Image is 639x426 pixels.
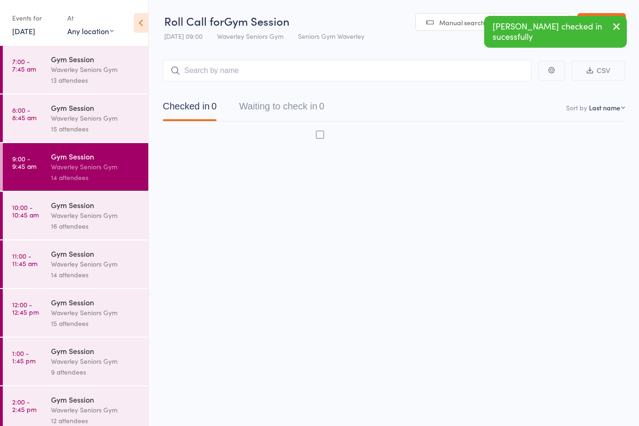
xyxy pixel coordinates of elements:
[3,289,148,337] a: 12:00 -12:45 pmGym SessionWaverley Seniors Gym15 attendees
[3,94,148,142] a: 8:00 -8:45 amGym SessionWaverley Seniors Gym15 attendees
[211,101,217,111] div: 0
[12,58,36,72] time: 7:00 - 7:45 am
[566,103,587,112] label: Sort by
[51,221,140,231] div: 16 attendees
[67,10,114,26] div: At
[51,415,140,426] div: 12 attendees
[224,13,290,29] span: Gym Session
[3,338,148,385] a: 1:00 -1:45 pmGym SessionWaverley Seniors Gym9 attendees
[51,210,140,221] div: Waverley Seniors Gym
[67,26,114,36] div: Any location
[51,123,140,134] div: 15 attendees
[12,155,36,170] time: 9:00 - 9:45 am
[51,394,140,404] div: Gym Session
[51,318,140,329] div: 15 attendees
[12,106,36,121] time: 8:00 - 8:45 am
[3,46,148,94] a: 7:00 -7:45 amGym SessionWaverley Seniors Gym13 attendees
[572,61,625,81] button: CSV
[51,404,140,415] div: Waverley Seniors Gym
[12,301,39,316] time: 12:00 - 12:45 pm
[298,31,364,41] span: Seniors Gym Waverley
[51,161,140,172] div: Waverley Seniors Gym
[51,269,140,280] div: 14 attendees
[163,96,217,121] button: Checked in0
[51,102,140,113] div: Gym Session
[51,200,140,210] div: Gym Session
[51,64,140,75] div: Waverley Seniors Gym
[51,151,140,161] div: Gym Session
[577,13,626,32] a: Exit roll call
[164,13,224,29] span: Roll Call for
[12,398,36,413] time: 2:00 - 2:45 pm
[12,26,35,36] a: [DATE]
[51,367,140,377] div: 9 attendees
[51,113,140,123] div: Waverley Seniors Gym
[51,356,140,367] div: Waverley Seniors Gym
[12,349,36,364] time: 1:00 - 1:45 pm
[319,101,324,111] div: 0
[12,10,58,26] div: Events for
[51,172,140,183] div: 14 attendees
[51,297,140,307] div: Gym Session
[484,16,627,48] div: [PERSON_NAME] checked in sucessfully
[51,307,140,318] div: Waverley Seniors Gym
[51,259,140,269] div: Waverley Seniors Gym
[439,18,485,27] span: Manual search
[3,143,148,191] a: 9:00 -9:45 amGym SessionWaverley Seniors Gym14 attendees
[217,31,283,41] span: Waverley Seniors Gym
[239,96,324,121] button: Waiting to check in0
[12,203,39,218] time: 10:00 - 10:45 am
[51,75,140,86] div: 13 attendees
[164,31,203,41] span: [DATE] 09:00
[51,54,140,64] div: Gym Session
[163,60,531,81] input: Search by name
[51,248,140,259] div: Gym Session
[3,192,148,239] a: 10:00 -10:45 amGym SessionWaverley Seniors Gym16 attendees
[51,346,140,356] div: Gym Session
[3,240,148,288] a: 11:00 -11:45 amGym SessionWaverley Seniors Gym14 attendees
[12,252,37,267] time: 11:00 - 11:45 am
[589,103,620,112] div: Last name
